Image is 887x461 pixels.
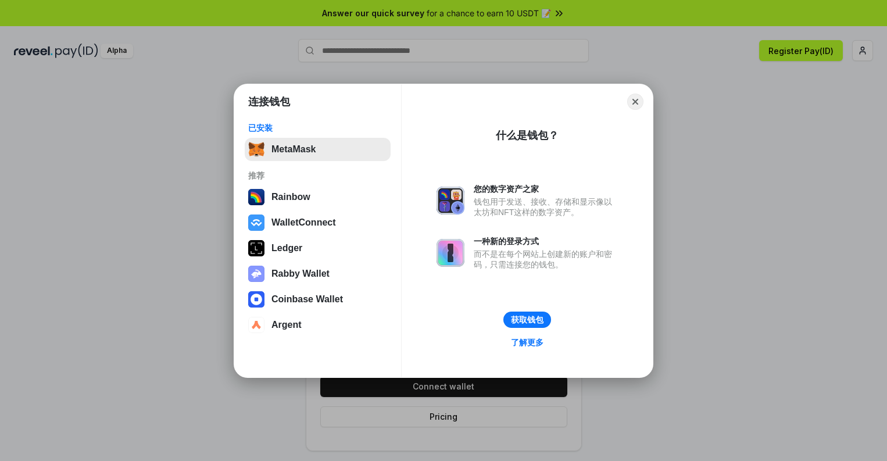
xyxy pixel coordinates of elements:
button: Coinbase Wallet [245,288,391,311]
button: WalletConnect [245,211,391,234]
button: Rabby Wallet [245,262,391,285]
div: 推荐 [248,170,387,181]
img: svg+xml,%3Csvg%20width%3D%22120%22%20height%3D%22120%22%20viewBox%3D%220%200%20120%20120%22%20fil... [248,189,264,205]
h1: 连接钱包 [248,95,290,109]
img: svg+xml,%3Csvg%20width%3D%2228%22%20height%3D%2228%22%20viewBox%3D%220%200%2028%2028%22%20fill%3D... [248,317,264,333]
img: svg+xml,%3Csvg%20xmlns%3D%22http%3A%2F%2Fwww.w3.org%2F2000%2Fsvg%22%20fill%3D%22none%22%20viewBox... [437,239,464,267]
button: Rainbow [245,185,391,209]
div: MetaMask [271,144,316,155]
div: Ledger [271,243,302,253]
div: Rabby Wallet [271,269,330,279]
div: 了解更多 [511,337,543,348]
div: 而不是在每个网站上创建新的账户和密码，只需连接您的钱包。 [474,249,618,270]
div: Argent [271,320,302,330]
div: Rainbow [271,192,310,202]
div: 您的数字资产之家 [474,184,618,194]
div: 获取钱包 [511,315,543,325]
img: svg+xml,%3Csvg%20width%3D%2228%22%20height%3D%2228%22%20viewBox%3D%220%200%2028%2028%22%20fill%3D... [248,291,264,308]
div: Coinbase Wallet [271,294,343,305]
div: 钱包用于发送、接收、存储和显示像以太坊和NFT这样的数字资产。 [474,196,618,217]
div: 已安装 [248,123,387,133]
img: svg+xml,%3Csvg%20xmlns%3D%22http%3A%2F%2Fwww.w3.org%2F2000%2Fsvg%22%20fill%3D%22none%22%20viewBox... [248,266,264,282]
button: Ledger [245,237,391,260]
img: svg+xml,%3Csvg%20xmlns%3D%22http%3A%2F%2Fwww.w3.org%2F2000%2Fsvg%22%20fill%3D%22none%22%20viewBox... [437,187,464,215]
button: Argent [245,313,391,337]
button: Close [627,94,643,110]
img: svg+xml,%3Csvg%20xmlns%3D%22http%3A%2F%2Fwww.w3.org%2F2000%2Fsvg%22%20width%3D%2228%22%20height%3... [248,240,264,256]
img: svg+xml,%3Csvg%20fill%3D%22none%22%20height%3D%2233%22%20viewBox%3D%220%200%2035%2033%22%20width%... [248,141,264,158]
button: 获取钱包 [503,312,551,328]
div: 什么是钱包？ [496,128,559,142]
button: MetaMask [245,138,391,161]
a: 了解更多 [504,335,550,350]
div: 一种新的登录方式 [474,236,618,246]
img: svg+xml,%3Csvg%20width%3D%2228%22%20height%3D%2228%22%20viewBox%3D%220%200%2028%2028%22%20fill%3D... [248,215,264,231]
div: WalletConnect [271,217,336,228]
